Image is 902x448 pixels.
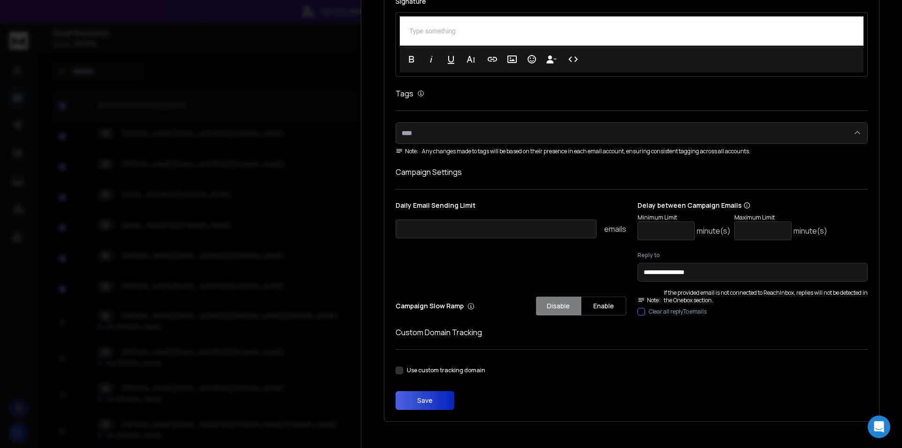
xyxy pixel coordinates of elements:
button: Enable [581,297,626,315]
div: If the provided email is not connected to ReachInbox, replies will not be detected in the Onebox ... [638,289,868,304]
p: minute(s) [793,225,827,236]
div: Any changes made to tags will be based on their presence in each email account, ensuring consiste... [396,148,868,155]
button: Disable [536,297,581,315]
h1: Custom Domain Tracking [396,327,868,338]
div: Open Intercom Messenger [868,416,890,438]
h1: Campaign Settings [396,166,868,178]
button: Insert Unsubscribe Link [543,50,560,69]
button: Save [396,391,454,410]
p: emails [604,223,626,235]
button: Underline (Ctrl+U) [442,50,460,69]
p: Delay between Campaign Emails [638,201,827,210]
button: More Text [462,50,480,69]
span: Note: [638,297,660,304]
h1: Tags [396,88,413,99]
span: Note: [396,148,418,155]
button: Code View [564,50,582,69]
button: Insert Image (Ctrl+P) [503,50,521,69]
label: Clear all replyTo emails [649,308,707,315]
button: Emoticons [523,50,541,69]
button: Italic (Ctrl+I) [422,50,440,69]
label: Reply to [638,252,868,259]
button: Insert Link (Ctrl+K) [483,50,501,69]
p: Maximum Limit [734,214,827,221]
button: Bold (Ctrl+B) [403,50,420,69]
p: Campaign Slow Ramp [396,301,474,311]
p: minute(s) [697,225,731,236]
p: Minimum Limit [638,214,731,221]
p: Daily Email Sending Limit [396,201,626,214]
label: Use custom tracking domain [407,367,485,374]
